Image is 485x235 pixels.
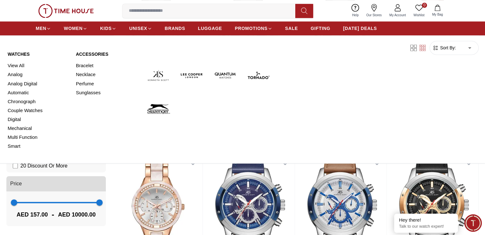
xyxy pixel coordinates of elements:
a: Digital [8,115,68,124]
span: AED 10000.00 [58,210,96,219]
a: Analog [8,70,68,79]
p: Talk to our watch expert! [399,224,453,229]
a: GIFTING [311,23,330,34]
span: AED 157.00 [17,210,48,219]
button: Sort By: [432,45,456,51]
span: My Account [387,13,408,18]
img: Tornado [244,61,273,89]
span: Our Stores [364,13,384,18]
img: Kenneth Scott [144,61,173,89]
span: PROMOTIONS [235,25,268,32]
span: Wishlist [411,13,427,18]
a: PROMOTIONS [235,23,272,34]
span: MEN [36,25,46,32]
a: BRANDS [165,23,185,34]
span: BRANDS [165,25,185,32]
a: Bracelet [76,61,136,70]
a: MEN [36,23,51,34]
div: Chat Widget [464,214,482,232]
a: Automatic [8,88,68,97]
a: WOMEN [64,23,87,34]
span: My Bag [430,12,445,17]
a: UNISEX [129,23,152,34]
span: LUGGAGE [198,25,222,32]
a: LUGGAGE [198,23,222,34]
span: UNISEX [129,25,147,32]
a: Our Stores [363,3,386,19]
button: Price [6,176,106,191]
span: [DATE] DEALS [343,25,377,32]
a: [DATE] DEALS [343,23,377,34]
a: Couple Watches [8,106,68,115]
a: Multi Function [8,132,68,141]
a: Accessories [76,51,136,57]
span: Sort By: [439,45,456,51]
a: Help [348,3,363,19]
img: ... [38,4,94,18]
a: 0Wishlist [410,3,428,19]
a: View All [8,61,68,70]
span: - [48,210,58,220]
span: GIFTING [311,25,330,32]
a: Analog Digital [8,79,68,88]
span: WOMEN [64,25,83,32]
input: 20 Discount Or More [13,163,18,168]
img: Quantum [211,61,239,89]
a: Chronograph [8,97,68,106]
span: SALE [285,25,298,32]
a: KIDS [100,23,116,34]
a: SALE [285,23,298,34]
span: Price [10,180,22,188]
span: 0 [422,3,427,8]
a: Perfume [76,79,136,88]
a: Watches [8,51,68,57]
img: Lee Cooper [178,61,206,89]
span: 20 Discount Or More [20,162,68,170]
img: Slazenger [144,95,173,123]
a: Sunglasses [76,88,136,97]
div: Hey there! [399,217,453,223]
span: Help [349,13,361,18]
button: My Bag [428,3,447,18]
span: KIDS [100,25,112,32]
a: Necklace [76,70,136,79]
a: Smart [8,141,68,150]
a: Mechanical [8,124,68,132]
